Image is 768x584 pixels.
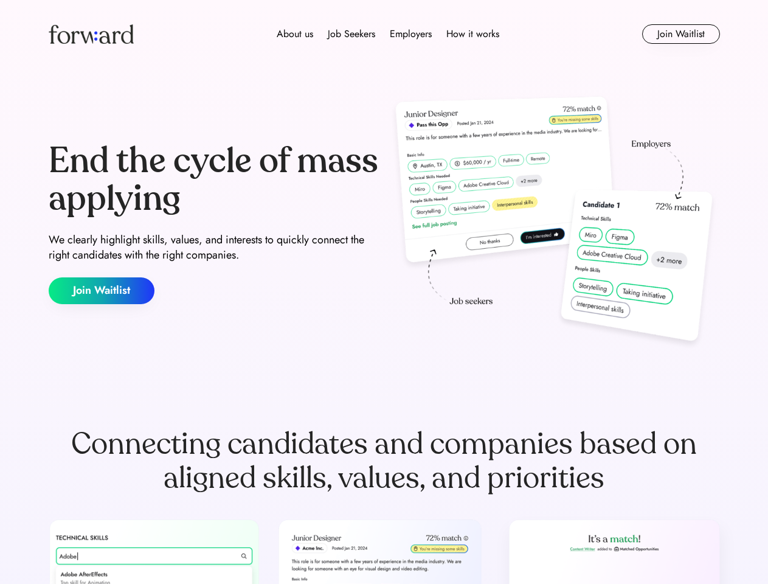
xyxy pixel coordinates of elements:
div: End the cycle of mass applying [49,142,379,217]
div: Employers [390,27,432,41]
button: Join Waitlist [642,24,720,44]
div: About us [277,27,313,41]
div: How it works [446,27,499,41]
div: Connecting candidates and companies based on aligned skills, values, and priorities [49,427,720,495]
img: Forward logo [49,24,134,44]
div: We clearly highlight skills, values, and interests to quickly connect the right candidates with t... [49,232,379,263]
div: Job Seekers [328,27,375,41]
img: hero-image.png [389,92,720,354]
button: Join Waitlist [49,277,154,304]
